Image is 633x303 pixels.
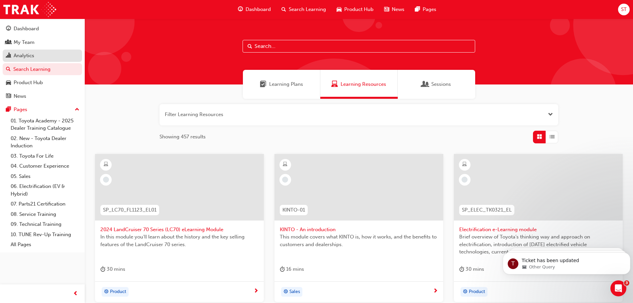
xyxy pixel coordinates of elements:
a: 04. Customer Experience [8,161,82,171]
button: DashboardMy TeamAnalyticsSearch LearningProduct HubNews [3,21,82,103]
a: car-iconProduct Hub [331,3,379,16]
a: All Pages [8,239,82,250]
a: My Team [3,36,82,49]
span: news-icon [384,5,389,14]
span: List [550,133,555,141]
div: Pages [14,106,27,113]
span: next-icon [433,288,438,294]
span: Dashboard [246,6,271,13]
span: news-icon [6,93,11,99]
a: 03. Toyota For Life [8,151,82,161]
span: learningResourceType_ELEARNING-icon [283,160,287,169]
span: Product [110,288,126,296]
div: My Team [14,39,35,46]
div: 30 mins [100,265,125,273]
span: pages-icon [415,5,420,14]
span: Pages [423,6,436,13]
span: Grid [537,133,542,141]
span: 3 [624,280,629,286]
span: target-icon [104,288,109,296]
span: guage-icon [238,5,243,14]
a: 10. TUNE Rev-Up Training [8,229,82,240]
span: car-icon [6,80,11,86]
span: KINTO-01 [282,206,305,214]
span: search-icon [6,67,11,73]
a: pages-iconPages [410,3,442,16]
span: chart-icon [6,53,11,59]
a: SP_ELEC_TK0321_ELElectrification e-Learning moduleBrief overview of Toyota’s thinking way and app... [454,154,623,302]
span: In this module you'll learn about the history and the key selling features of the LandCruiser 70 ... [100,233,259,248]
span: up-icon [75,105,79,114]
a: Product Hub [3,76,82,89]
a: 02. New - Toyota Dealer Induction [8,133,82,151]
a: guage-iconDashboard [233,3,276,16]
span: Product Hub [344,6,373,13]
span: learningRecordVerb_NONE-icon [103,177,109,183]
iframe: Intercom live chat [610,280,626,296]
a: search-iconSearch Learning [276,3,331,16]
span: Showing 457 results [159,133,206,141]
iframe: Intercom notifications message [500,238,633,285]
a: SP_LC70_FL1123_EL012024 LandCruiser 70 Series (LC70) eLearning ModuleIn this module you'll learn ... [95,154,264,302]
input: Search... [243,40,475,53]
button: Open the filter [548,111,553,118]
div: Product Hub [14,79,43,86]
span: This module covers what KINTO is, how it works, and the benefits to customers and dealerships. [280,233,438,248]
a: Dashboard [3,23,82,35]
span: Sessions [431,80,451,88]
a: News [3,90,82,102]
span: duration-icon [280,265,285,273]
a: news-iconNews [379,3,410,16]
span: Learning Plans [260,80,266,88]
a: 06. Electrification (EV & Hybrid) [8,181,82,199]
span: prev-icon [73,290,78,298]
span: 2024 LandCruiser 70 Series (LC70) eLearning Module [100,226,259,233]
span: Electrification e-Learning module [459,226,617,233]
div: News [14,92,26,100]
span: SP_ELEC_TK0321_EL [462,206,512,214]
span: target-icon [283,288,288,296]
a: 05. Sales [8,171,82,182]
span: Learning Resources [331,80,338,88]
div: Dashboard [14,25,39,33]
span: Brief overview of Toyota’s thinking way and approach on electrification, introduction of [DATE] e... [459,233,617,256]
a: 08. Service Training [8,209,82,220]
span: pages-icon [6,107,11,113]
span: Product [469,288,485,296]
span: people-icon [6,40,11,46]
a: Analytics [3,50,82,62]
button: Pages [3,103,82,116]
span: learningResourceType_ELEARNING-icon [104,160,108,169]
span: Search Learning [289,6,326,13]
span: News [392,6,404,13]
span: learningResourceType_ELEARNING-icon [462,160,467,169]
span: next-icon [254,288,259,294]
span: KINTO - An introduction [280,226,438,233]
div: 30 mins [459,265,484,273]
a: Learning ResourcesLearning Resources [320,70,398,99]
span: ST [621,6,627,13]
div: 16 mins [280,265,304,273]
a: KINTO-01KINTO - An introductionThis module covers what KINTO is, how it works, and the benefits t... [274,154,443,302]
span: guage-icon [6,26,11,32]
button: ST [618,4,630,15]
div: Analytics [14,52,34,60]
a: 09. Technical Training [8,219,82,229]
a: Search Learning [3,63,82,76]
span: target-icon [463,288,468,296]
span: duration-icon [459,265,464,273]
a: SessionsSessions [398,70,475,99]
img: Trak [3,2,56,17]
a: Learning PlansLearning Plans [243,70,320,99]
span: Search [248,43,252,50]
span: Sales [289,288,300,296]
span: learningRecordVerb_NONE-icon [282,177,288,183]
span: duration-icon [100,265,105,273]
